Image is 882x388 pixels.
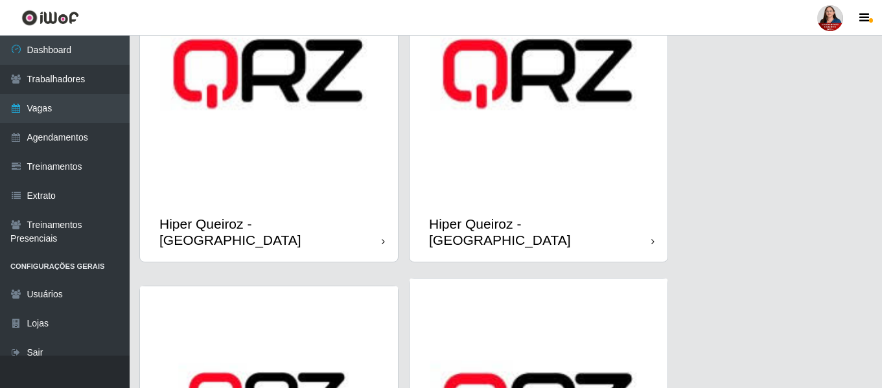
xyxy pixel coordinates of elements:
[21,10,79,26] img: CoreUI Logo
[159,216,382,248] div: Hiper Queiroz - [GEOGRAPHIC_DATA]
[429,216,651,248] div: Hiper Queiroz - [GEOGRAPHIC_DATA]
